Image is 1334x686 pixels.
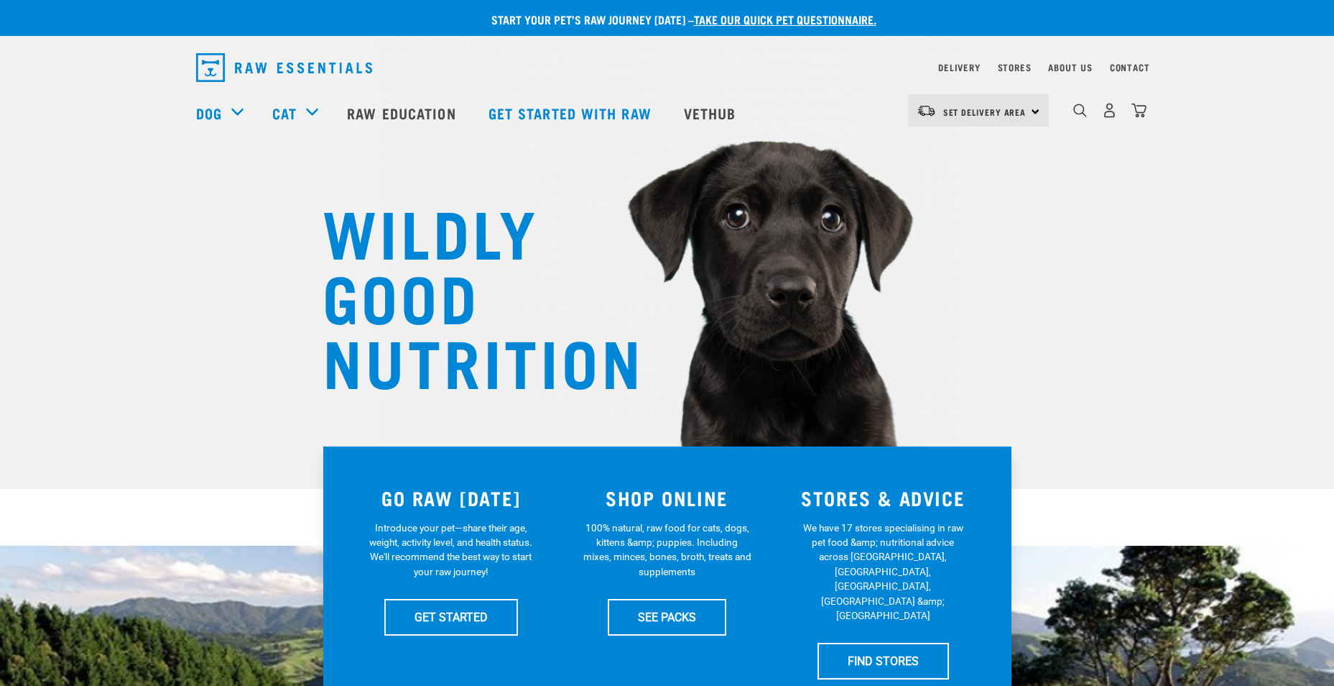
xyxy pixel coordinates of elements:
[333,84,473,142] a: Raw Education
[568,487,766,509] h3: SHOP ONLINE
[1102,103,1117,118] img: user.png
[917,104,936,117] img: van-moving.png
[799,521,968,623] p: We have 17 stores specialising in raw pet food &amp; nutritional advice across [GEOGRAPHIC_DATA],...
[474,84,670,142] a: Get started with Raw
[1131,103,1147,118] img: home-icon@2x.png
[817,643,949,679] a: FIND STORES
[1073,104,1087,117] img: home-icon-1@2x.png
[196,53,372,82] img: Raw Essentials Logo
[608,599,726,635] a: SEE PACKS
[384,599,518,635] a: GET STARTED
[352,487,551,509] h3: GO RAW [DATE]
[694,16,876,22] a: take our quick pet questionnaire.
[938,65,980,70] a: Delivery
[583,521,751,580] p: 100% natural, raw food for cats, dogs, kittens &amp; puppies. Including mixes, minces, bones, bro...
[323,198,610,392] h1: WILDLY GOOD NUTRITION
[784,487,983,509] h3: STORES & ADVICE
[998,65,1032,70] a: Stores
[196,102,222,124] a: Dog
[272,102,297,124] a: Cat
[1048,65,1092,70] a: About Us
[185,47,1150,88] nav: dropdown navigation
[943,109,1027,114] span: Set Delivery Area
[670,84,754,142] a: Vethub
[1110,65,1150,70] a: Contact
[366,521,535,580] p: Introduce your pet—share their age, weight, activity level, and health status. We'll recommend th...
